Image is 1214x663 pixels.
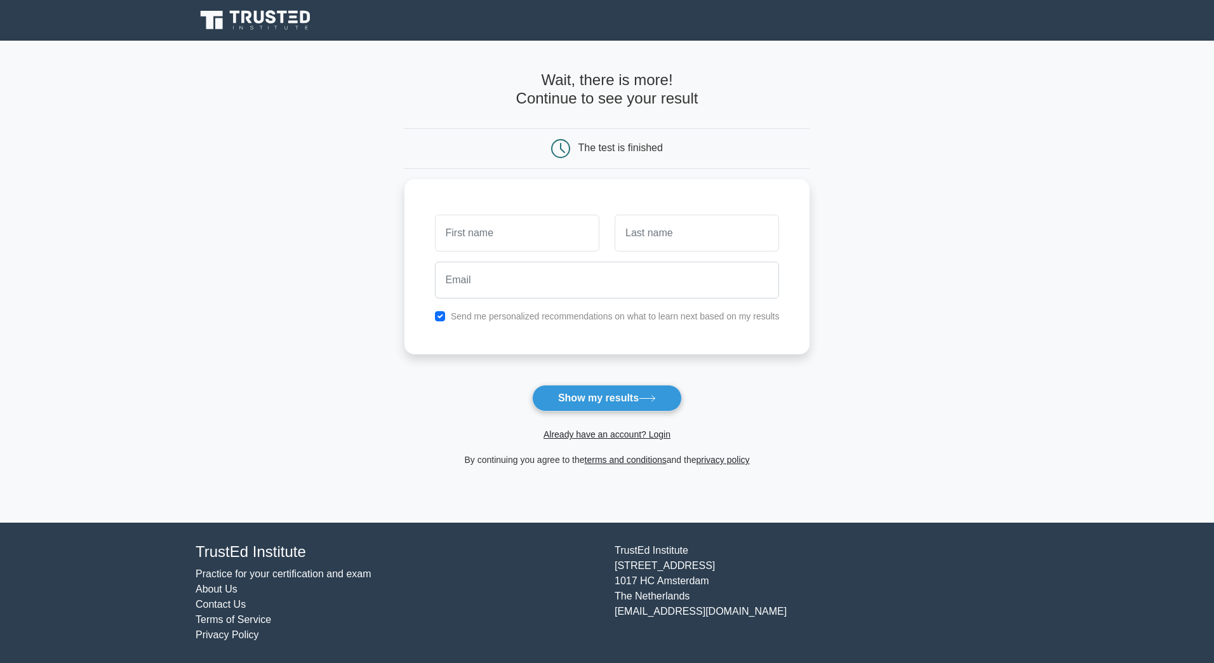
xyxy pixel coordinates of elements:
a: Privacy Policy [196,629,259,640]
input: Email [435,262,780,298]
h4: TrustEd Institute [196,543,599,561]
input: Last name [615,215,779,251]
h4: Wait, there is more! Continue to see your result [404,71,810,108]
div: TrustEd Institute [STREET_ADDRESS] 1017 HC Amsterdam The Netherlands [EMAIL_ADDRESS][DOMAIN_NAME] [607,543,1026,643]
a: privacy policy [697,455,750,465]
a: About Us [196,584,237,594]
label: Send me personalized recommendations on what to learn next based on my results [451,311,780,321]
a: Terms of Service [196,614,271,625]
a: Already have an account? Login [544,429,670,439]
a: Contact Us [196,599,246,610]
button: Show my results [532,385,682,412]
a: terms and conditions [585,455,667,465]
div: By continuing you agree to the and the [397,452,818,467]
a: Practice for your certification and exam [196,568,371,579]
input: First name [435,215,599,251]
div: The test is finished [578,142,663,153]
